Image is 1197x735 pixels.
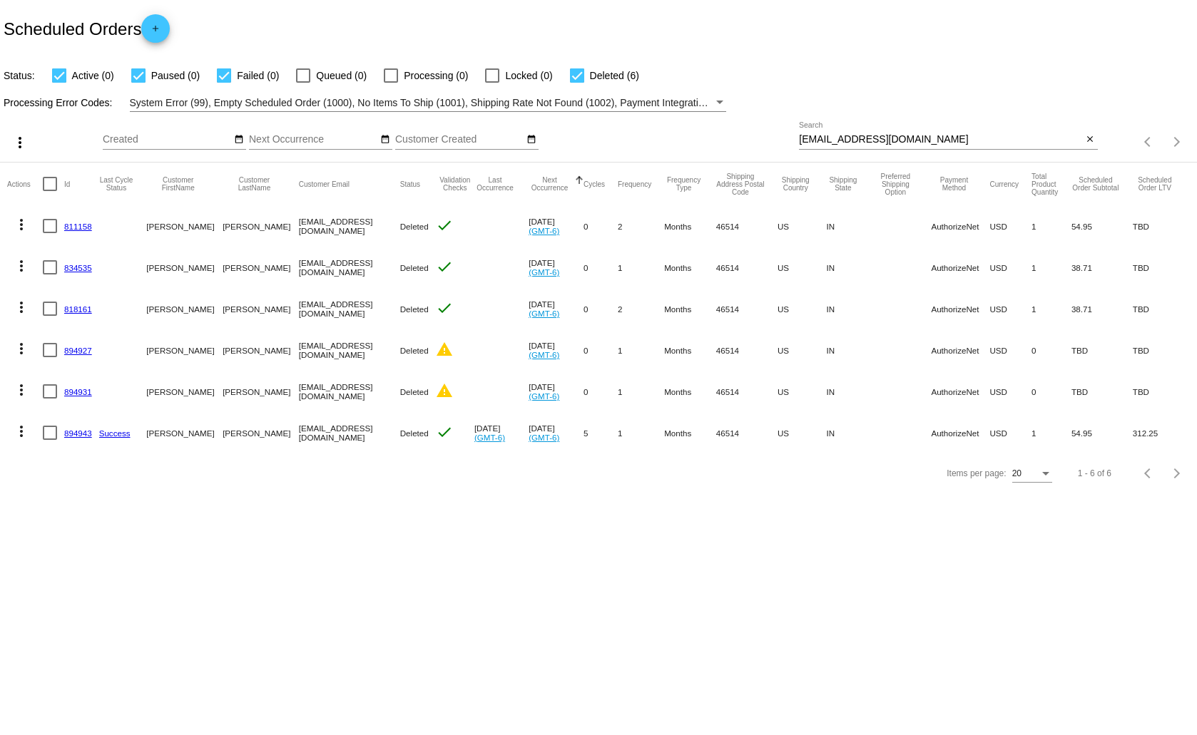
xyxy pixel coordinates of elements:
[1032,329,1071,371] mat-cell: 0
[99,176,134,192] button: Change sorting for LastProcessingCycleId
[931,371,989,412] mat-cell: AuthorizeNet
[716,173,765,196] button: Change sorting for ShippingPostcode
[1071,329,1133,371] mat-cell: TBD
[1133,371,1190,412] mat-cell: TBD
[826,205,872,247] mat-cell: IN
[404,67,468,84] span: Processing (0)
[380,134,390,145] mat-icon: date_range
[947,468,1006,478] div: Items per page:
[299,180,350,188] button: Change sorting for CustomerEmail
[716,247,778,288] mat-cell: 46514
[147,24,164,41] mat-icon: add
[778,247,826,288] mat-cell: US
[4,70,35,81] span: Status:
[584,205,618,247] mat-cell: 0
[931,412,989,453] mat-cell: AuthorizeNet
[664,412,716,453] mat-cell: Months
[316,67,367,84] span: Queued (0)
[584,180,605,188] button: Change sorting for Cycles
[400,263,429,272] span: Deleted
[618,329,664,371] mat-cell: 1
[474,433,505,442] a: (GMT-6)
[1133,288,1190,329] mat-cell: TBD
[664,371,716,412] mat-cell: Months
[584,371,618,412] mat-cell: 0
[1133,412,1190,453] mat-cell: 312.25
[716,205,778,247] mat-cell: 46514
[1133,205,1190,247] mat-cell: TBD
[716,288,778,329] mat-cell: 46514
[584,247,618,288] mat-cell: 0
[1085,134,1095,145] mat-icon: close
[400,346,429,355] span: Deleted
[299,329,400,371] mat-cell: [EMAIL_ADDRESS][DOMAIN_NAME]
[64,180,70,188] button: Change sorting for Id
[778,288,826,329] mat-cell: US
[778,205,826,247] mat-cell: US
[529,350,559,359] a: (GMT-6)
[400,180,420,188] button: Change sorting for Status
[400,428,429,438] span: Deleted
[826,247,872,288] mat-cell: IN
[64,263,92,272] a: 834535
[1032,288,1071,329] mat-cell: 1
[436,163,474,205] mat-header-cell: Validation Checks
[1012,468,1022,478] span: 20
[299,371,400,412] mat-cell: [EMAIL_ADDRESS][DOMAIN_NAME]
[436,423,453,441] mat-icon: check
[618,412,664,453] mat-cell: 1
[146,371,223,412] mat-cell: [PERSON_NAME]
[146,247,223,288] mat-cell: [PERSON_NAME]
[618,247,664,288] mat-cell: 1
[1071,288,1133,329] mat-cell: 38.71
[990,412,1032,453] mat-cell: USD
[826,329,872,371] mat-cell: IN
[618,371,664,412] mat-cell: 1
[13,423,30,440] mat-icon: more_vert
[778,329,826,371] mat-cell: US
[990,180,1019,188] button: Change sorting for CurrencyIso
[529,226,559,235] a: (GMT-6)
[618,205,664,247] mat-cell: 2
[931,288,989,329] mat-cell: AuthorizeNet
[1133,247,1190,288] mat-cell: TBD
[1032,163,1071,205] mat-header-cell: Total Product Quantity
[249,134,377,145] input: Next Occurrence
[400,304,429,314] span: Deleted
[584,288,618,329] mat-cell: 0
[474,412,529,453] mat-cell: [DATE]
[931,247,989,288] mat-cell: AuthorizeNet
[1032,247,1071,288] mat-cell: 1
[529,176,571,192] button: Change sorting for NextOccurrenceUtc
[872,173,918,196] button: Change sorting for PreferredShippingOption
[400,387,429,396] span: Deleted
[1032,412,1071,453] mat-cell: 1
[931,176,977,192] button: Change sorting for PaymentMethod.Type
[64,222,92,231] a: 811158
[299,247,400,288] mat-cell: [EMAIL_ADDRESS][DOMAIN_NAME]
[13,340,30,357] mat-icon: more_vert
[826,288,872,329] mat-cell: IN
[618,288,664,329] mat-cell: 2
[826,176,860,192] button: Change sorting for ShippingState
[778,412,826,453] mat-cell: US
[529,412,584,453] mat-cell: [DATE]
[146,329,223,371] mat-cell: [PERSON_NAME]
[1071,205,1133,247] mat-cell: 54.95
[931,329,989,371] mat-cell: AuthorizeNet
[529,247,584,288] mat-cell: [DATE]
[664,176,703,192] button: Change sorting for FrequencyType
[529,309,559,318] a: (GMT-6)
[990,329,1032,371] mat-cell: USD
[223,288,299,329] mat-cell: [PERSON_NAME]
[931,205,989,247] mat-cell: AuthorizeNet
[234,134,244,145] mat-icon: date_range
[590,67,639,84] span: Deleted (6)
[146,176,210,192] button: Change sorting for CustomerFirstName
[436,341,453,358] mat-icon: warning
[130,94,727,112] mat-select: Filter by Processing Error Codes
[505,67,552,84] span: Locked (0)
[1032,205,1071,247] mat-cell: 1
[1012,469,1052,479] mat-select: Items per page:
[1032,371,1071,412] mat-cell: 0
